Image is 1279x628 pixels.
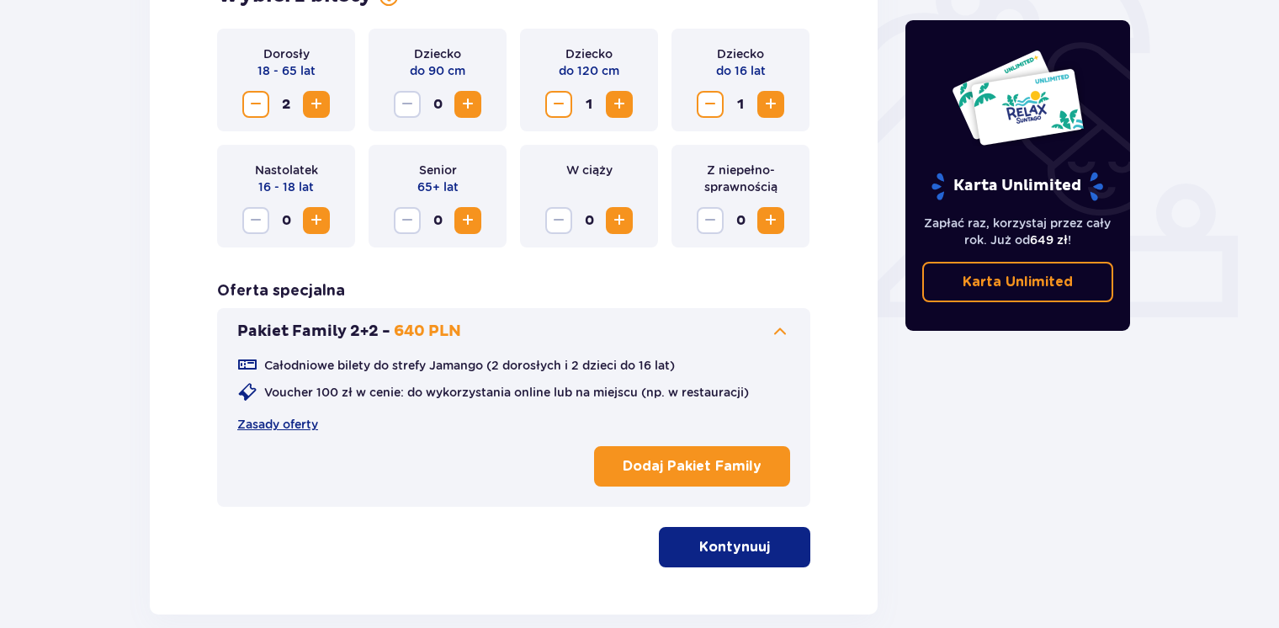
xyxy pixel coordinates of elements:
p: Nastolatek [255,162,318,178]
span: 1 [576,91,602,118]
button: Zmniejsz [394,207,421,234]
button: Kontynuuj [659,527,810,567]
button: Zmniejsz [242,207,269,234]
img: Dwie karty całoroczne do Suntago z napisem 'UNLIMITED RELAX', na białym tle z tropikalnymi liśćmi... [951,49,1085,146]
span: 0 [424,91,451,118]
button: Zwiększ [303,91,330,118]
p: do 90 cm [410,62,465,79]
button: Zmniejsz [697,207,724,234]
p: Karta Unlimited [963,273,1073,291]
p: Całodniowe bilety do strefy Jamango (2 dorosłych i 2 dzieci do 16 lat) [264,357,675,374]
p: Dorosły [263,45,310,62]
button: Zmniejsz [545,207,572,234]
button: Zwiększ [303,207,330,234]
span: 0 [273,207,300,234]
p: Voucher 100 zł w cenie: do wykorzystania online lub na miejscu (np. w restauracji) [264,384,749,401]
p: 16 - 18 lat [258,178,314,195]
button: Zwiększ [757,207,784,234]
h3: Oferta specjalna [217,281,345,301]
p: Karta Unlimited [930,172,1105,201]
button: Dodaj Pakiet Family [594,446,790,487]
button: Zmniejsz [697,91,724,118]
button: Zwiększ [454,207,481,234]
p: W ciąży [566,162,613,178]
button: Zmniejsz [545,91,572,118]
button: Pakiet Family 2+2 -640 PLN [237,322,790,342]
p: Dziecko [717,45,764,62]
p: do 16 lat [716,62,766,79]
p: Senior [419,162,457,178]
span: 0 [576,207,602,234]
p: Z niepełno­sprawnością [685,162,796,195]
span: 1 [727,91,754,118]
span: 649 zł [1030,233,1068,247]
a: Karta Unlimited [922,262,1114,302]
span: 2 [273,91,300,118]
button: Zwiększ [454,91,481,118]
p: Kontynuuj [699,538,770,556]
button: Zwiększ [606,91,633,118]
button: Zwiększ [606,207,633,234]
p: do 120 cm [559,62,619,79]
button: Zwiększ [757,91,784,118]
p: 18 - 65 lat [257,62,316,79]
p: Dodaj Pakiet Family [623,457,762,476]
p: Zapłać raz, korzystaj przez cały rok. Już od ! [922,215,1114,248]
p: Dziecko [414,45,461,62]
span: 0 [727,207,754,234]
button: Zmniejsz [242,91,269,118]
p: 65+ lat [417,178,459,195]
button: Zmniejsz [394,91,421,118]
p: Pakiet Family 2+2 - [237,322,390,342]
p: Dziecko [565,45,613,62]
a: Zasady oferty [237,416,318,433]
span: 0 [424,207,451,234]
p: 640 PLN [394,322,461,342]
